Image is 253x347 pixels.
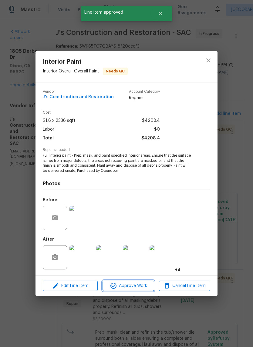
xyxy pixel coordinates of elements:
span: Labor [43,125,54,134]
span: Vendor [43,90,114,94]
span: Total [43,134,54,143]
span: Edit Line Item [45,282,96,290]
span: +4 [175,267,180,273]
span: Cancel Line Item [161,282,208,290]
span: Repairs [129,95,160,101]
button: Edit Line Item [43,281,98,291]
button: Cancel Line Item [159,281,210,291]
span: Full Interior paint - Prep, mask, and paint specified interior areas. Ensure that the surface is ... [43,153,194,173]
span: Account Category [129,90,160,94]
span: Line item approved [81,6,150,19]
button: close [201,53,216,68]
button: Close [150,8,170,20]
span: Interior Paint [43,58,128,65]
h4: Photos [43,181,210,187]
span: Repairs needed [43,148,210,152]
span: $0 [154,125,160,134]
span: Cost [43,111,160,115]
span: Approve Work [104,282,152,290]
h5: Before [43,198,57,202]
span: Interior Overall - Overall Paint [43,69,99,73]
span: $4208.4 [142,116,160,125]
span: J's Construction and Restoration [43,95,114,99]
span: $1.8 x 2338 sqft [43,116,76,125]
span: Needs QC [103,68,127,74]
h5: After [43,237,54,242]
span: $4208.4 [141,134,160,143]
button: Approve Work [103,281,154,291]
